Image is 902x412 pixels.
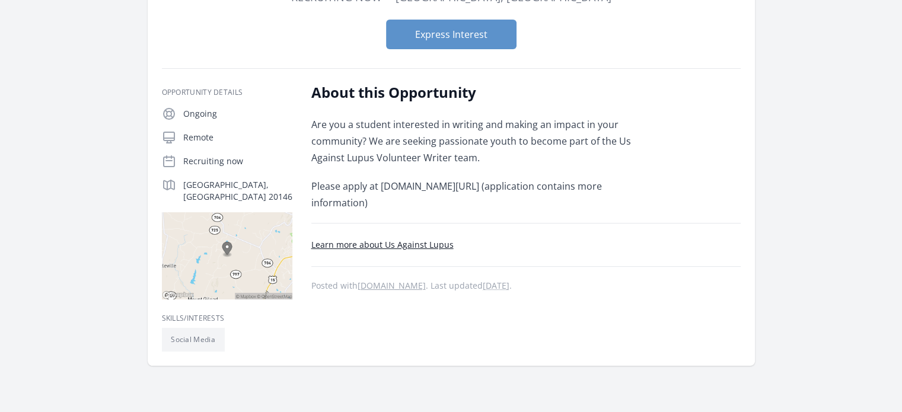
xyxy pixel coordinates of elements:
[162,212,292,299] img: Map
[386,20,517,49] button: Express Interest
[162,328,225,352] li: Social Media
[162,314,292,323] h3: Skills/Interests
[358,280,426,291] a: [DOMAIN_NAME]
[311,116,658,166] p: Are you a student interested in writing and making an impact in your community? We are seeking pa...
[162,88,292,97] h3: Opportunity Details
[311,281,741,290] p: Posted with . Last updated .
[183,108,292,120] p: Ongoing
[183,179,292,203] p: [GEOGRAPHIC_DATA], [GEOGRAPHIC_DATA] 20146
[483,280,509,291] abbr: Thu, Sep 25, 2025 8:44 PM
[183,155,292,167] p: Recruiting now
[311,239,454,250] a: Learn more about Us Against Lupus
[311,83,658,102] h2: About this Opportunity
[183,132,292,143] p: Remote
[311,178,658,211] p: Please apply at [DOMAIN_NAME][URL] (application contains more information)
